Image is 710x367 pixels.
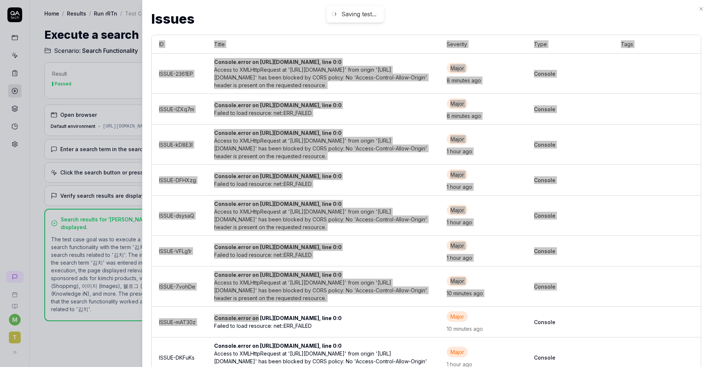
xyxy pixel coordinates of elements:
[447,255,472,261] time: 1 hour ago
[214,66,430,89] div: Access to XMLHttpRequest at '[URL][DOMAIN_NAME]' from origin '[URL][DOMAIN_NAME]' has been blocke...
[439,35,527,54] th: Severity
[447,148,472,154] time: 1 hour ago
[159,106,194,112] a: ISSUE-IZXq7m
[447,134,468,145] div: Major
[447,219,472,225] time: 1 hour ago
[534,141,606,149] b: Console
[341,10,376,18] div: Saving test...
[151,9,701,29] h2: Issues
[159,248,192,254] a: ISSUE-VFLg1r
[214,101,348,109] div: Console.error on [URL][DOMAIN_NAME], line 0:0
[447,184,472,190] time: 1 hour ago
[534,283,606,290] b: Console
[159,354,195,361] a: ISSUE-DKFuKs
[534,70,606,78] b: Console
[214,271,348,279] div: Console.error on [URL][DOMAIN_NAME], line 0:0
[214,279,430,302] div: Access to XMLHttpRequest at '[URL][DOMAIN_NAME]' from origin '[URL][DOMAIN_NAME]' has been blocke...
[534,105,606,113] b: Console
[214,180,430,188] div: Failed to load resource: net::ERR_FAILED
[527,35,614,54] th: Type
[214,342,348,350] div: Console.error on [URL][DOMAIN_NAME], line 0:0
[159,319,196,325] a: ISSUE-mAT30z
[534,318,606,326] b: Console
[534,354,606,361] b: Console
[447,63,468,74] div: Major
[214,322,430,330] div: Failed to load resource: net::ERR_FAILED
[214,137,430,160] div: Access to XMLHttpRequest at '[URL][DOMAIN_NAME]' from origin '[URL][DOMAIN_NAME]' has been blocke...
[207,35,439,54] th: Title
[613,35,701,54] th: Tags
[447,113,481,119] time: 8 minutes ago
[214,109,430,117] div: Failed to load resource: net::ERR_FAILED
[214,243,348,251] div: Console.error on [URL][DOMAIN_NAME], line 0:0
[534,176,606,184] b: Console
[214,314,348,322] div: Console.error on [URL][DOMAIN_NAME], line 0:0
[159,213,194,219] a: ISSUE-dsysaQ
[214,172,348,180] div: Console.error on [URL][DOMAIN_NAME], line 0:0
[159,71,193,77] a: ISSUE-2361EP
[447,169,468,180] div: Major
[447,290,483,296] time: 10 minutes ago
[152,35,207,54] th: ID
[447,240,468,251] div: Major
[447,205,468,215] div: Major
[447,311,468,322] div: Major
[159,177,196,183] a: ISSUE-DFHXzg
[447,326,483,332] time: 10 minutes ago
[214,129,348,137] div: Console.error on [URL][DOMAIN_NAME], line 0:0
[447,77,481,84] time: 8 minutes ago
[447,347,468,357] div: Major
[159,142,193,148] a: ISSUE-kD8E3I
[159,283,195,290] a: ISSUE-7vohDe
[214,200,348,208] div: Console.error on [URL][DOMAIN_NAME], line 0:0
[534,247,606,255] b: Console
[447,276,468,286] div: Major
[447,98,468,109] div: Major
[534,212,606,220] b: Console
[214,58,348,66] div: Console.error on [URL][DOMAIN_NAME], line 0:0
[214,251,430,259] div: Failed to load resource: net::ERR_FAILED
[214,208,430,231] div: Access to XMLHttpRequest at '[URL][DOMAIN_NAME]' from origin '[URL][DOMAIN_NAME]' has been blocke...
